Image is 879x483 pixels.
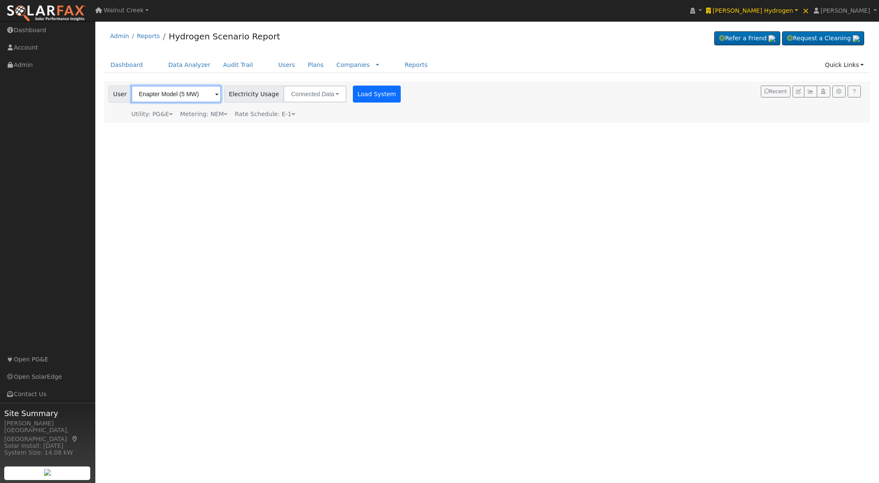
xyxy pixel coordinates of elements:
[4,426,91,444] div: [GEOGRAPHIC_DATA], [GEOGRAPHIC_DATA]
[162,57,217,73] a: Data Analyzer
[832,86,846,97] button: Settings
[110,33,129,39] a: Admin
[4,441,91,450] div: Solar Install: [DATE]
[848,86,861,97] a: Help Link
[714,31,780,46] a: Refer a Friend
[302,57,330,73] a: Plans
[272,57,302,73] a: Users
[4,419,91,428] div: [PERSON_NAME]
[44,469,51,476] img: retrieve
[793,86,804,97] button: Edit User
[180,110,227,119] div: Metering: NEM
[217,57,259,73] a: Audit Trail
[398,57,434,73] a: Reports
[768,35,775,42] img: retrieve
[4,448,91,457] div: System Size: 14.08 kW
[235,111,295,117] span: Alias: None
[821,7,870,14] span: [PERSON_NAME]
[104,7,144,14] span: Walnut Creek
[137,33,160,39] a: Reports
[802,6,810,16] span: ×
[336,61,370,68] a: Companies
[782,31,864,46] a: Request a Cleaning
[108,86,132,103] span: User
[353,86,401,103] button: Load System
[131,110,173,119] div: Utility: PG&E
[71,436,79,442] a: Map
[6,5,86,22] img: SolarFax
[131,86,221,103] input: Select a User
[853,35,860,42] img: retrieve
[283,86,347,103] button: Connected Data
[104,57,150,73] a: Dashboard
[804,86,817,97] button: Multi-Series Graph
[761,86,790,97] button: Recent
[169,31,280,42] a: Hydrogen Scenario Report
[713,7,793,14] span: [PERSON_NAME] Hydrogen
[818,57,870,73] a: Quick Links
[817,86,830,97] button: Login As
[224,86,284,103] span: Electricity Usage
[4,408,91,419] span: Site Summary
